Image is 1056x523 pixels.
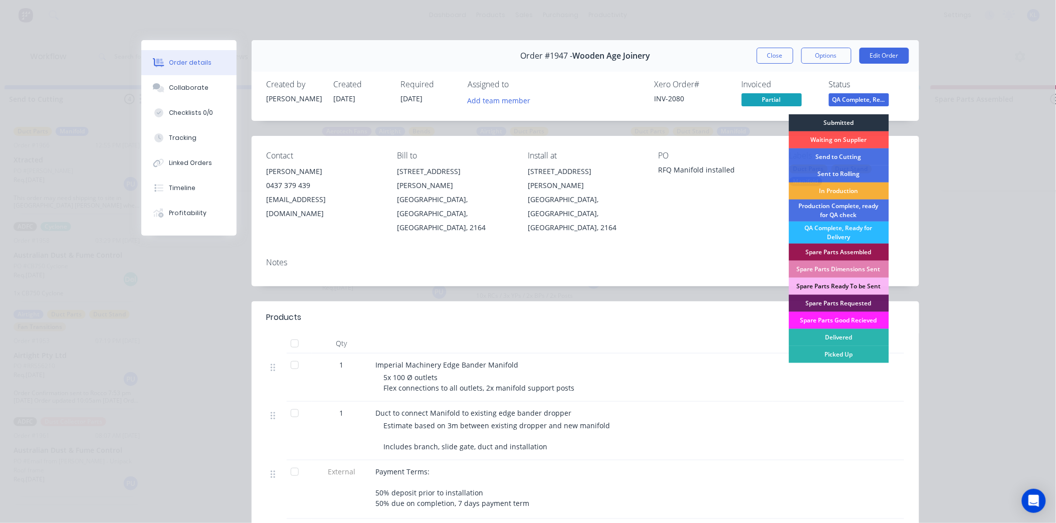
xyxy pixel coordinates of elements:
[789,148,889,165] div: Send to Cutting
[267,179,381,193] div: 0437 379 439
[397,193,512,235] div: [GEOGRAPHIC_DATA], [GEOGRAPHIC_DATA], [GEOGRAPHIC_DATA], 2164
[655,93,730,104] div: INV-2080
[141,176,237,201] button: Timeline
[789,131,889,148] div: Waiting on Supplier
[267,151,381,160] div: Contact
[789,312,889,329] div: Spare Parts Good Recieved
[169,58,212,67] div: Order details
[376,408,572,418] span: Duct to connect Manifold to existing edge bander dropper
[528,164,643,193] div: [STREET_ADDRESS][PERSON_NAME]
[141,50,237,75] button: Order details
[267,80,322,89] div: Created by
[141,150,237,176] button: Linked Orders
[789,295,889,312] div: Spare Parts Requested
[141,100,237,125] button: Checklists 0/0
[169,209,206,218] div: Profitability
[267,93,322,104] div: [PERSON_NAME]
[789,200,889,222] div: Production Complete, ready for QA check
[1022,489,1046,513] div: Open Intercom Messenger
[397,164,512,235] div: [STREET_ADDRESS][PERSON_NAME][GEOGRAPHIC_DATA], [GEOGRAPHIC_DATA], [GEOGRAPHIC_DATA], 2164
[742,93,802,106] span: Partial
[316,466,368,477] span: External
[169,108,213,117] div: Checklists 0/0
[334,80,389,89] div: Created
[520,51,572,61] span: Order #1947 -
[655,80,730,89] div: Xero Order #
[141,125,237,150] button: Tracking
[169,83,208,92] div: Collaborate
[267,311,302,323] div: Products
[789,222,889,244] div: QA Complete, Ready for Delivery
[267,193,381,221] div: [EMAIL_ADDRESS][DOMAIN_NAME]
[829,93,889,108] button: QA Complete, Re...
[334,94,356,103] span: [DATE]
[659,164,773,179] div: RFQ Manifold installed
[468,80,568,89] div: Assigned to
[376,467,530,508] span: Payment Terms: 50% deposit prior to installation 50% due on completion, 7 days payment term
[528,193,643,235] div: [GEOGRAPHIC_DATA], [GEOGRAPHIC_DATA], [GEOGRAPHIC_DATA], 2164
[267,164,381,179] div: [PERSON_NAME]
[789,329,889,346] div: Delivered
[468,93,536,107] button: Add team member
[169,133,196,142] div: Tracking
[169,158,212,167] div: Linked Orders
[384,421,610,451] span: Estimate based on 3m between existing dropper and new manifold Includes branch, slide gate, duct ...
[789,346,889,363] div: Picked Up
[462,93,536,107] button: Add team member
[401,94,423,103] span: [DATE]
[267,258,904,267] div: Notes
[829,80,904,89] div: Status
[169,184,195,193] div: Timeline
[789,244,889,261] div: Spare Parts Assembled
[528,151,643,160] div: Install at
[397,164,512,193] div: [STREET_ADDRESS][PERSON_NAME]
[340,408,344,418] span: 1
[801,48,852,64] button: Options
[572,51,650,61] span: Wooden Age Joinery
[829,93,889,106] span: QA Complete, Re...
[789,261,889,278] div: Spare Parts Dimensions Sent
[528,164,643,235] div: [STREET_ADDRESS][PERSON_NAME][GEOGRAPHIC_DATA], [GEOGRAPHIC_DATA], [GEOGRAPHIC_DATA], 2164
[789,114,889,131] div: Submitted
[267,164,381,221] div: [PERSON_NAME]0437 379 439[EMAIL_ADDRESS][DOMAIN_NAME]
[757,48,793,64] button: Close
[384,373,575,393] span: 5x 100 Ø outlets Flex connections to all outlets, 2x manifold support posts
[789,165,889,183] div: Sent to Rolling
[659,151,773,160] div: PO
[312,333,372,354] div: Qty
[401,80,456,89] div: Required
[376,360,519,370] span: Imperial Machinery Edge Bander Manifold
[789,278,889,295] div: Spare Parts Ready To be Sent
[397,151,512,160] div: Bill to
[340,360,344,370] span: 1
[141,201,237,226] button: Profitability
[742,80,817,89] div: Invoiced
[789,183,889,200] div: In Production
[860,48,909,64] button: Edit Order
[141,75,237,100] button: Collaborate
